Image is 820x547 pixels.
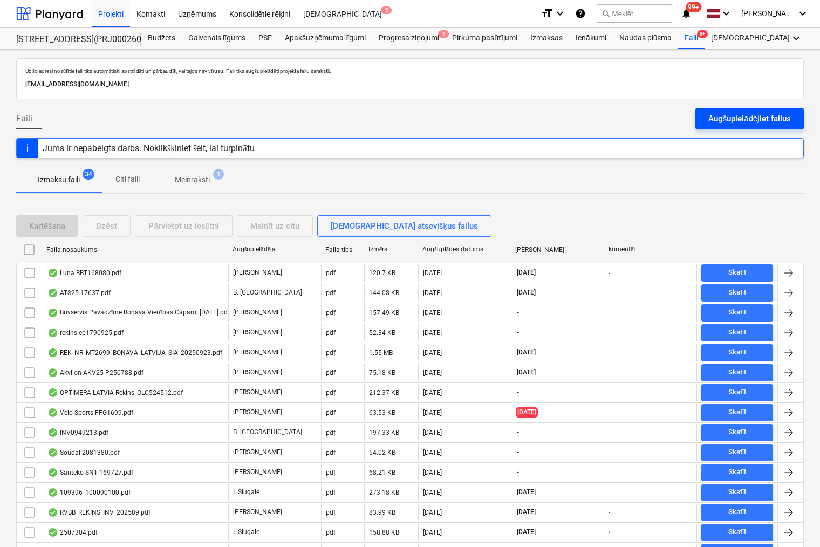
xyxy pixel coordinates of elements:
[609,289,610,297] div: -
[728,306,747,319] div: Skatīt
[728,506,747,518] div: Skatīt
[47,488,131,497] div: 109396_100090100.pdf
[141,28,182,49] a: Budžets
[47,348,222,357] div: REK_NR_MT2699_BONAVA_LATVIJA_SIA_20250923.pdf
[609,329,610,337] div: -
[423,449,442,456] div: [DATE]
[233,348,282,357] p: [PERSON_NAME]
[326,369,336,377] div: pdf
[516,308,520,317] span: -
[423,489,442,496] div: [DATE]
[47,388,183,397] div: OPTIMERA LATVIA Rekins_OLC524512.pdf
[423,349,442,357] div: [DATE]
[516,428,520,437] span: -
[47,528,58,537] div: OCR pabeigts
[47,408,58,417] div: OCR pabeigts
[369,369,395,377] div: 75.18 KB
[423,429,442,436] div: [DATE]
[278,28,372,49] div: Apakšuzņēmuma līgumi
[369,269,395,277] div: 120.7 KB
[83,169,94,180] span: 34
[47,309,230,317] div: Buvservis Pavadzīme Bonava Vienības Caparol [DATE].pdf
[516,528,537,537] span: [DATE]
[728,286,747,299] div: Skatīt
[697,30,708,38] span: 9+
[609,469,610,476] div: -
[681,7,692,20] i: notifications
[701,464,773,481] button: Skatīt
[213,169,224,180] span: 1
[233,528,259,537] p: I. Siugale
[369,389,399,396] div: 212.37 KB
[701,384,773,401] button: Skatīt
[446,28,524,49] div: Pirkuma pasūtījumi
[678,28,705,49] a: Faili9+
[423,389,442,396] div: [DATE]
[609,529,610,536] div: -
[609,489,610,496] div: -
[701,484,773,501] button: Skatīt
[326,349,336,357] div: pdf
[701,424,773,441] button: Skatīt
[182,28,252,49] div: Galvenais līgums
[609,409,610,416] div: -
[728,526,747,538] div: Skatīt
[728,326,747,339] div: Skatīt
[47,289,111,297] div: ATS25-17637.pdf
[516,448,520,457] span: -
[43,143,255,153] div: Jums ir nepabeigts darbs. Noklikšķiniet šeit, lai turpinātu
[516,508,537,517] span: [DATE]
[602,9,610,18] span: search
[701,524,773,541] button: Skatīt
[47,309,58,317] div: OCR pabeigts
[114,174,140,185] p: Citi faili
[326,469,336,476] div: pdf
[326,429,336,436] div: pdf
[613,28,679,49] div: Naudas plūsma
[766,495,820,547] div: Chat Widget
[701,364,773,381] button: Skatīt
[369,409,395,416] div: 63.53 KB
[47,348,58,357] div: OCR pabeigts
[423,529,442,536] div: [DATE]
[728,426,747,439] div: Skatīt
[575,7,586,20] i: Zināšanu pamats
[331,219,478,233] div: [DEMOGRAPHIC_DATA] atsevišķus failus
[728,446,747,459] div: Skatīt
[423,369,442,377] div: [DATE]
[423,309,442,317] div: [DATE]
[708,112,791,126] div: Augšupielādējiet failus
[369,309,399,317] div: 157.49 KB
[25,79,795,90] p: [EMAIL_ADDRESS][DOMAIN_NAME]
[609,449,610,456] div: -
[47,368,143,377] div: Akvilon AKV25 P250788.pdf
[516,288,537,297] span: [DATE]
[233,308,282,317] p: [PERSON_NAME]
[317,215,491,237] button: [DEMOGRAPHIC_DATA] atsevišķus failus
[553,7,566,20] i: keyboard_arrow_down
[233,508,282,517] p: [PERSON_NAME]
[326,309,336,317] div: pdf
[326,289,336,297] div: pdf
[678,28,705,49] div: Faili
[728,366,747,379] div: Skatīt
[720,7,733,20] i: keyboard_arrow_down
[368,245,414,254] div: Izmērs
[252,28,278,49] a: PSF
[741,9,795,18] span: [PERSON_NAME]
[728,386,747,399] div: Skatīt
[701,504,773,521] button: Skatīt
[701,344,773,361] button: Skatīt
[326,409,336,416] div: pdf
[47,468,133,477] div: Santeko SNT 169727.pdf
[233,428,302,437] p: B. [GEOGRAPHIC_DATA]
[695,108,804,129] button: Augšupielādējiet failus
[516,368,537,377] span: [DATE]
[47,269,58,277] div: OCR pabeigts
[423,509,442,516] div: [DATE]
[524,28,569,49] div: Izmaksas
[47,468,58,477] div: OCR pabeigts
[609,245,693,254] div: komentēt
[423,469,442,476] div: [DATE]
